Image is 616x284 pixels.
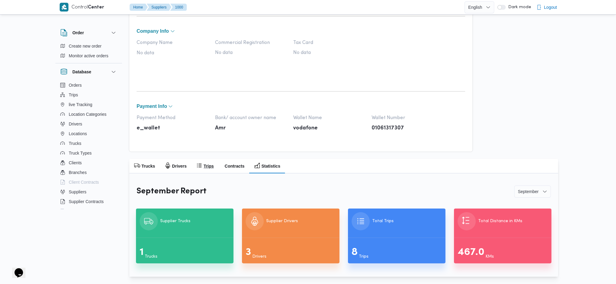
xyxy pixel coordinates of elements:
button: Clients [58,158,120,168]
button: Drivers [58,119,120,129]
h3: Order [72,29,84,36]
span: Company Info [137,29,169,34]
div: Total Distance in KMs [478,219,522,224]
span: Drivers [252,255,267,259]
span: Dark mode [506,5,531,10]
iframe: chat widget [6,260,25,278]
span: live Tracking [69,101,92,108]
button: Create new order [58,41,120,51]
h3: Database [72,68,91,75]
p: Amr [215,125,287,132]
span: Commercial Registration [215,40,287,45]
div: Order [55,41,122,63]
button: Truck Types [58,148,120,158]
h1: 467.0 [458,245,484,260]
button: Location Categories [58,109,120,119]
button: Suppliers [58,187,120,197]
button: live Tracking [58,100,120,109]
span: Bank/ account owner name [215,115,287,121]
span: Payment Method [137,115,209,121]
span: Trucks [145,255,157,259]
h2: Trips [204,162,214,170]
button: Trips [58,90,120,100]
img: X8yXhbKr1z7QwAAAABJRU5ErkJggg== [60,3,68,12]
button: 1000 [170,4,187,11]
span: Wallet Name [293,115,366,121]
span: Company Name [137,40,209,45]
div: Supplier Trucks [160,219,190,224]
span: Truck Types [69,149,91,157]
button: Order [60,29,117,36]
span: Supplier Contracts [69,198,104,205]
span: No data [293,50,366,55]
div: Company Info [137,35,465,80]
span: Monitor active orders [69,52,108,59]
span: Orders [69,82,82,89]
h1: 1 [140,245,144,260]
span: Devices [69,208,84,215]
button: Logout [534,1,559,13]
span: Tax Card [293,40,366,45]
button: Home [130,4,148,11]
div: Total Trips [372,219,394,224]
h2: Drivers [172,162,187,170]
button: Trucks [58,139,120,148]
button: Branches [58,168,120,177]
span: Locations [69,130,87,137]
span: Client Contracts [69,179,99,186]
button: Supplier Contracts [58,197,120,206]
b: Center [88,5,104,10]
p: e_wallet [137,125,209,132]
span: KMs [485,255,494,259]
button: Client Contracts [58,177,120,187]
span: Location Categories [69,111,107,118]
h2: Trucks [141,162,155,170]
span: No data [215,50,287,55]
h2: September Report [137,187,207,196]
span: payment Info [137,104,167,109]
div: Supplier Drivers [266,219,298,224]
button: Devices [58,206,120,216]
span: Drivers [69,120,82,128]
button: Orders [58,80,120,90]
span: Trips [359,255,369,259]
span: Trips [69,91,78,99]
button: Database [60,68,117,75]
p: 01061317307 [372,125,444,132]
button: Company Info [137,29,465,34]
span: Logout [544,4,557,11]
div: Database [55,80,122,212]
div: payment Info [137,110,465,152]
span: Trucks [69,140,81,147]
span: Clients [69,159,82,166]
span: Wallet Number [372,115,444,121]
span: Suppliers [69,188,86,195]
span: No data [137,51,154,55]
p: vodafone [293,125,366,132]
span: Create new order [69,42,101,50]
span: Branches [69,169,87,176]
button: Suppliers [147,4,171,11]
h2: Contracts [225,162,244,170]
h1: 3 [246,245,251,260]
button: Monitor active orders [58,51,120,61]
h1: 8 [352,245,358,260]
button: payment Info [137,104,465,109]
button: Locations [58,129,120,139]
h2: Statistics [261,162,280,170]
